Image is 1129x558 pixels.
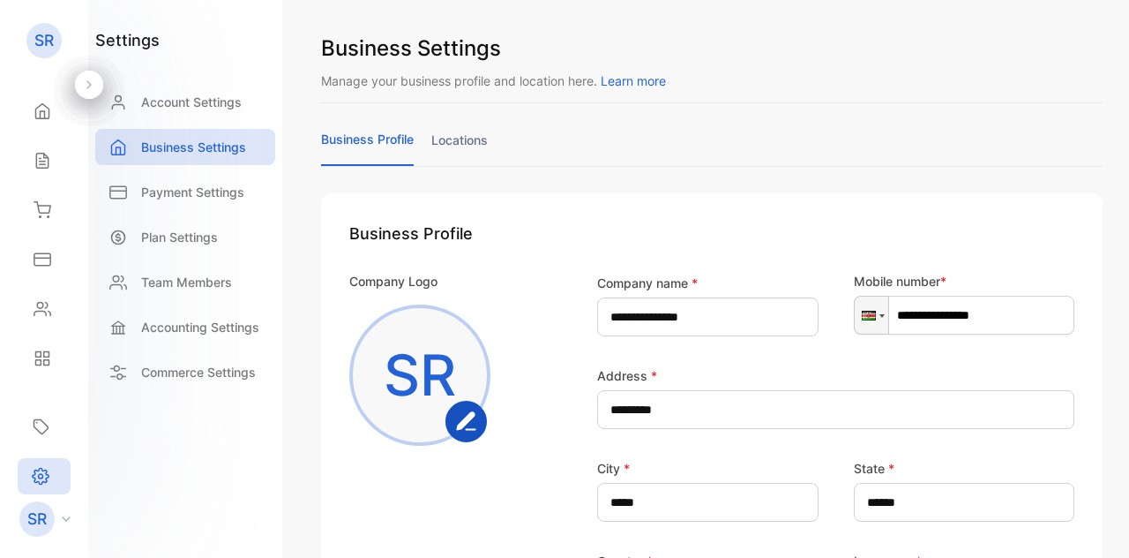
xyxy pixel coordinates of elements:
[141,273,232,291] p: Team Members
[95,219,275,255] a: Plan Settings
[141,363,256,381] p: Commerce Settings
[95,129,275,165] a: Business Settings
[95,174,275,210] a: Payment Settings
[34,29,54,52] p: SR
[321,130,414,166] a: business profile
[95,84,275,120] a: Account Settings
[384,333,456,418] p: SR
[597,274,698,292] label: Company name
[141,228,218,246] p: Plan Settings
[601,73,666,88] span: Learn more
[141,93,242,111] p: Account Settings
[597,459,630,478] label: City
[27,508,47,531] p: SR
[431,131,488,165] a: locations
[854,459,894,478] label: State
[95,264,275,300] a: Team Members
[141,138,246,156] p: Business Settings
[855,297,888,334] div: Kenya: + 254
[854,272,1075,290] p: Mobile number
[321,72,1103,90] p: Manage your business profile and location here.
[321,33,1103,64] h1: Business Settings
[597,366,657,385] label: Address
[141,318,259,336] p: Accounting Settings
[95,28,160,52] h1: settings
[349,222,1074,245] h1: Business Profile
[349,272,437,290] p: Company Logo
[95,354,275,390] a: Commerce Settings
[95,309,275,345] a: Accounting Settings
[141,183,244,201] p: Payment Settings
